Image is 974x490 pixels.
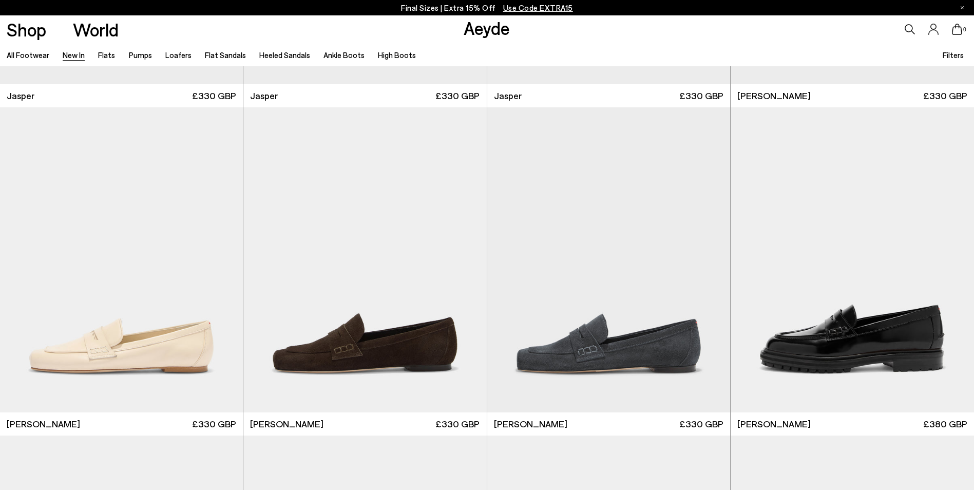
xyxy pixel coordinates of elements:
[250,89,278,102] span: Jasper
[129,50,152,60] a: Pumps
[243,84,486,107] a: Jasper £330 GBP
[165,50,192,60] a: Loafers
[435,89,480,102] span: £330 GBP
[7,89,34,102] span: Jasper
[401,2,573,14] p: Final Sizes | Extra 15% Off
[737,418,811,430] span: [PERSON_NAME]
[435,418,480,430] span: £330 GBP
[731,412,974,436] a: [PERSON_NAME] £380 GBP
[7,21,46,39] a: Shop
[487,84,730,107] a: Jasper £330 GBP
[503,3,573,12] span: Navigate to /collections/ss25-final-sizes
[679,418,723,430] span: £330 GBP
[923,89,967,102] span: £330 GBP
[494,418,567,430] span: [PERSON_NAME]
[731,107,974,413] img: Leon Loafers
[494,89,522,102] span: Jasper
[943,50,964,60] span: Filters
[192,89,236,102] span: £330 GBP
[962,27,967,32] span: 0
[464,17,510,39] a: Aeyde
[323,50,365,60] a: Ankle Boots
[250,418,323,430] span: [PERSON_NAME]
[63,50,85,60] a: New In
[952,24,962,35] a: 0
[192,418,236,430] span: £330 GBP
[923,418,967,430] span: £380 GBP
[679,89,723,102] span: £330 GBP
[7,50,49,60] a: All Footwear
[7,418,80,430] span: [PERSON_NAME]
[243,412,486,436] a: [PERSON_NAME] £330 GBP
[378,50,416,60] a: High Boots
[731,84,974,107] a: [PERSON_NAME] £330 GBP
[205,50,246,60] a: Flat Sandals
[98,50,115,60] a: Flats
[73,21,119,39] a: World
[487,107,730,413] img: Lana Suede Loafers
[259,50,310,60] a: Heeled Sandals
[737,89,811,102] span: [PERSON_NAME]
[243,107,486,413] img: Lana Suede Loafers
[487,412,730,436] a: [PERSON_NAME] £330 GBP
